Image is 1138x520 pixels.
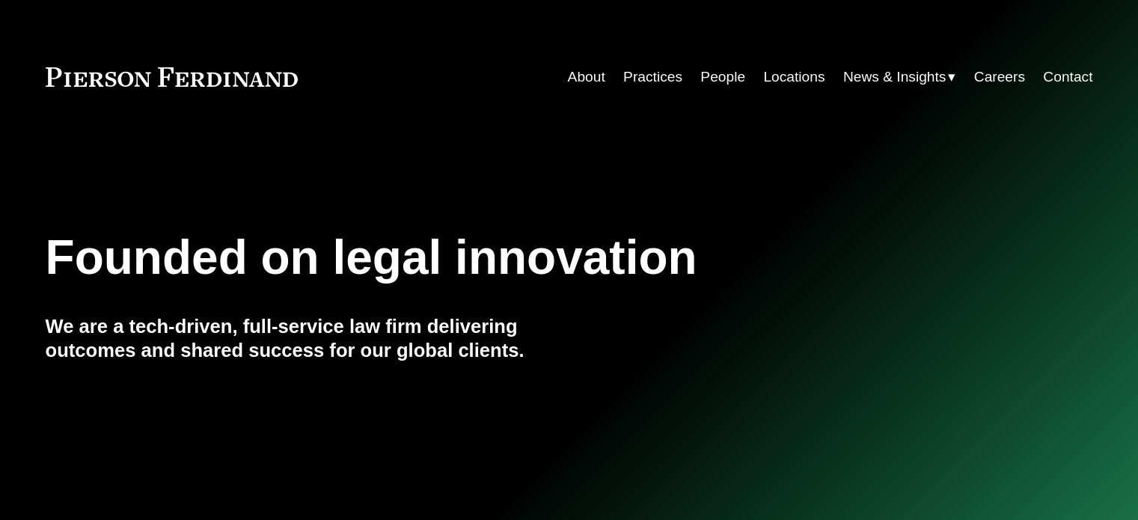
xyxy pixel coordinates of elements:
h4: We are a tech-driven, full-service law firm delivering outcomes and shared success for our global... [46,314,569,363]
a: About [568,63,605,91]
a: folder dropdown [843,63,956,91]
a: People [700,63,745,91]
h1: Founded on legal innovation [46,230,919,285]
a: Contact [1043,63,1092,91]
a: Careers [974,63,1025,91]
a: Practices [623,63,682,91]
span: News & Insights [843,64,946,91]
a: Locations [763,63,825,91]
